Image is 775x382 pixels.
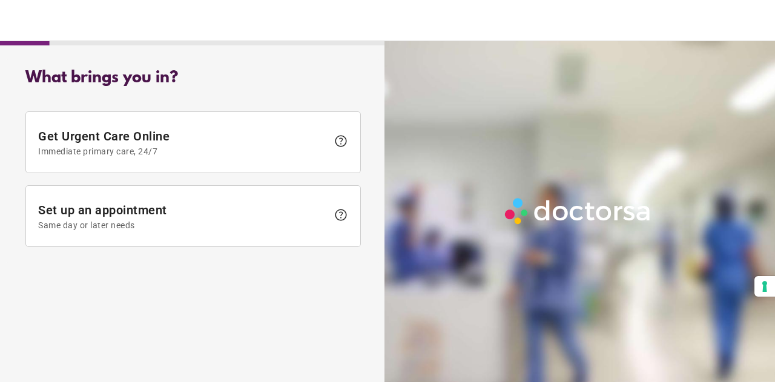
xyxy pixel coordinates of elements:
span: Set up an appointment [38,203,328,230]
span: Immediate primary care, 24/7 [38,147,328,156]
span: Same day or later needs [38,220,328,230]
img: Logo-Doctorsa-trans-White-partial-flat.png [501,194,656,228]
span: Get Urgent Care Online [38,129,328,156]
div: What brings you in? [25,69,361,87]
span: help [334,208,348,222]
button: Your consent preferences for tracking technologies [754,276,775,297]
span: help [334,134,348,148]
